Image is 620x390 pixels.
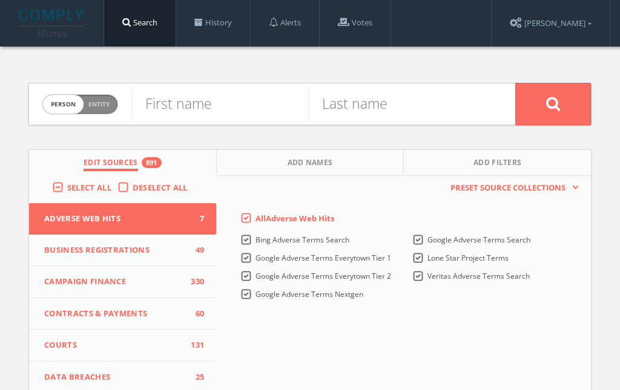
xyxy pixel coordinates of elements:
button: Campaign Finance330 [29,266,216,298]
span: Add Names [288,157,333,171]
span: Google Adverse Terms Search [427,235,530,245]
span: 7 [186,213,204,225]
span: Select All [67,182,111,193]
span: 49 [186,244,204,256]
div: 891 [142,157,162,168]
button: Adverse Web Hits7 [29,203,216,235]
span: All Adverse Web Hits [256,213,334,224]
span: person [43,95,84,114]
button: Add Filters [404,150,591,176]
span: 60 [186,308,204,320]
span: Google Adverse Terms Nextgen [256,289,363,299]
span: Business Registrations [44,244,186,256]
span: Lone Star Project Terms [427,253,509,263]
span: 131 [186,339,204,351]
span: Edit Sources [84,157,138,171]
span: Bing Adverse Terms Search [256,235,349,245]
button: Courts131 [29,330,216,362]
span: Adverse Web Hits [44,213,186,225]
span: Veritas Adverse Terms Search [427,271,530,281]
span: Google Adverse Terms Everytown Tier 1 [256,253,391,263]
span: 25 [186,371,204,383]
button: Contracts & Payments60 [29,298,216,330]
span: Entity [88,100,110,109]
span: Google Adverse Terms Everytown Tier 2 [256,271,391,281]
img: illumis [19,9,87,37]
button: Add Names [217,150,404,176]
button: Business Registrations49 [29,235,216,267]
span: Courts [44,339,186,351]
span: Preset Source Collections [444,182,572,194]
span: Add Filters [473,157,522,171]
span: 330 [186,276,204,288]
button: Preset Source Collections [444,182,579,194]
span: Contracts & Payments [44,308,186,320]
button: Edit Sources891 [29,150,217,176]
span: Campaign Finance [44,276,186,288]
span: Data Breaches [44,371,186,383]
span: Deselect All [133,182,188,193]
